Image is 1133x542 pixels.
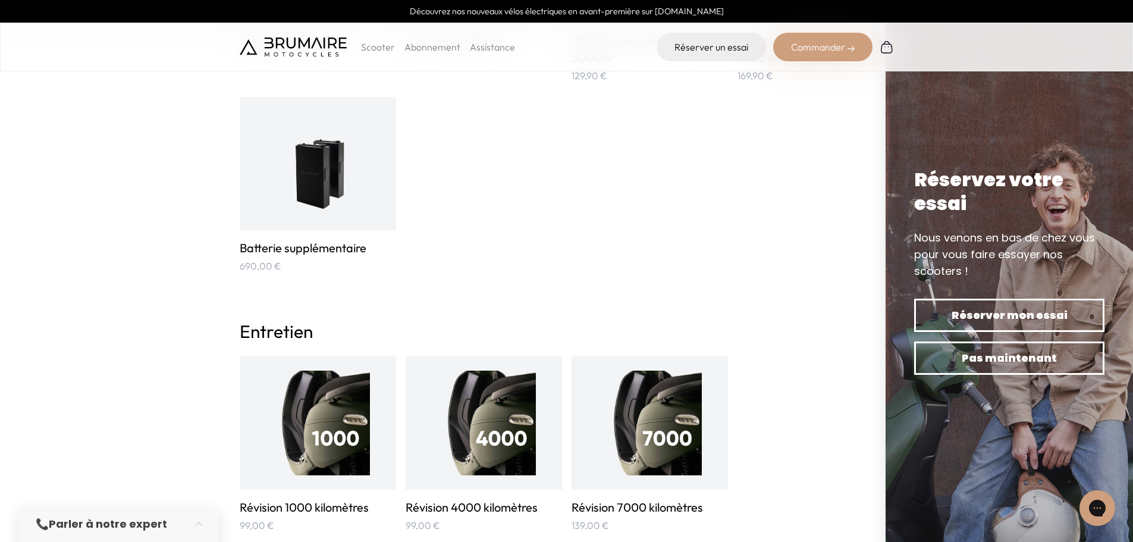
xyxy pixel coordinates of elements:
img: Panier [880,40,894,54]
img: Révision 4000 kilomètres [431,371,536,475]
h3: Batterie supplémentaire [240,240,396,256]
h3: Révision 1000 kilomètres [240,499,396,516]
a: Révision 4000 kilomètres Révision 4000 kilomètres 99,00 € [406,356,562,532]
p: 139,00 € [572,518,728,532]
img: Révision 7000 kilomètres [597,371,702,475]
p: 99,00 € [406,518,562,532]
a: Révision 1000 kilomètres Révision 1000 kilomètres 99,00 € [240,356,396,532]
p: 690,00 € [240,259,396,273]
div: Commander [773,33,872,61]
img: Révision 1000 kilomètres [265,371,370,475]
p: 99,00 € [240,518,396,532]
a: Batterie supplémentaire Batterie supplémentaire 690,00 € [240,97,396,273]
p: 169,90 € [737,68,894,83]
h2: Entretien [240,321,894,342]
a: Révision 7000 kilomètres Révision 7000 kilomètres 139,00 € [572,356,728,532]
iframe: Gorgias live chat messenger [1074,486,1121,530]
p: 129,90 € [572,68,728,83]
a: Réserver un essai [657,33,766,61]
h3: Révision 7000 kilomètres [572,499,728,516]
img: Brumaire Motocycles [240,37,347,57]
img: Batterie supplémentaire [278,111,357,216]
h3: Révision 4000 kilomètres [406,499,562,516]
a: Assistance [470,41,515,53]
p: Scooter [361,40,395,54]
a: Abonnement [404,41,460,53]
img: right-arrow-2.png [848,45,855,52]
